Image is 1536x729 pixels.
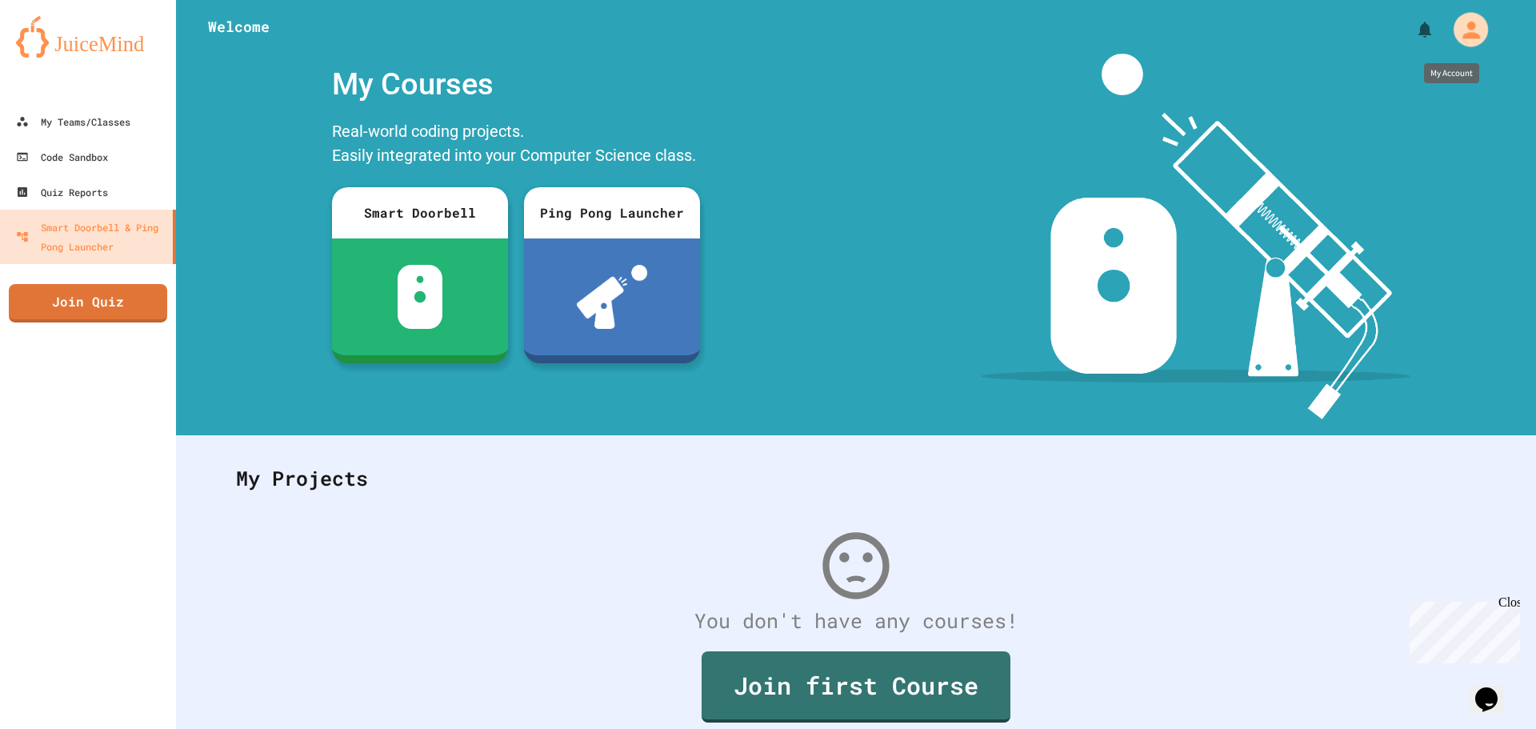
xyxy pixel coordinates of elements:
[398,265,443,329] img: sdb-white.svg
[16,218,166,256] div: Smart Doorbell & Ping Pong Launcher
[577,265,648,329] img: ppl-with-ball.png
[220,606,1492,636] div: You don't have any courses!
[1386,16,1438,43] div: My Notifications
[324,54,708,115] div: My Courses
[524,187,700,238] div: Ping Pong Launcher
[982,54,1410,419] img: banner-image-my-projects.png
[16,182,108,202] div: Quiz Reports
[6,6,110,102] div: Chat with us now!Close
[16,112,130,131] div: My Teams/Classes
[16,16,160,58] img: logo-orange.svg
[702,651,1010,723] a: Join first Course
[332,187,508,238] div: Smart Doorbell
[1469,665,1520,713] iframe: chat widget
[324,115,708,175] div: Real-world coding projects. Easily integrated into your Computer Science class.
[1403,595,1520,663] iframe: chat widget
[1434,7,1493,51] div: My Account
[220,447,1492,510] div: My Projects
[16,147,108,166] div: Code Sandbox
[1424,63,1479,83] div: My Account
[9,284,167,322] a: Join Quiz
